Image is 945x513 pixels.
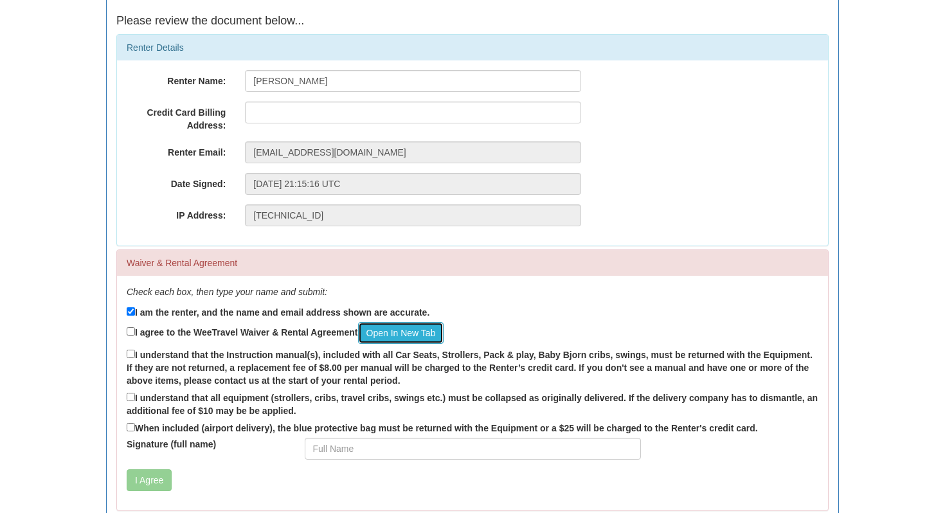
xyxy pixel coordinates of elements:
[116,15,829,28] h4: Please review the document below...
[127,347,818,387] label: I understand that the Instruction manual(s), included with all Car Seats, Strollers, Pack & play,...
[117,102,235,132] label: Credit Card Billing Address:
[127,305,429,319] label: I am the renter, and the name and email address shown are accurate.
[117,173,235,190] label: Date Signed:
[127,350,135,358] input: I understand that the Instruction manual(s), included with all Car Seats, Strollers, Pack & play,...
[127,423,135,431] input: When included (airport delivery), the blue protective bag must be returned with the Equipment or ...
[117,70,235,87] label: Renter Name:
[117,250,828,276] div: Waiver & Rental Agreement
[127,420,758,435] label: When included (airport delivery), the blue protective bag must be returned with the Equipment or ...
[117,438,295,451] label: Signature (full name)
[127,327,135,336] input: I agree to the WeeTravel Waiver & Rental AgreementOpen In New Tab
[127,307,135,316] input: I am the renter, and the name and email address shown are accurate.
[127,287,327,297] em: Check each box, then type your name and submit:
[127,322,444,344] label: I agree to the WeeTravel Waiver & Rental Agreement
[117,141,235,159] label: Renter Email:
[127,390,818,417] label: I understand that all equipment (strollers, cribs, travel cribs, swings etc.) must be collapsed a...
[117,35,828,60] div: Renter Details
[305,438,641,460] input: Full Name
[358,322,444,344] a: Open In New Tab
[127,393,135,401] input: I understand that all equipment (strollers, cribs, travel cribs, swings etc.) must be collapsed a...
[127,469,172,491] button: I Agree
[117,204,235,222] label: IP Address:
